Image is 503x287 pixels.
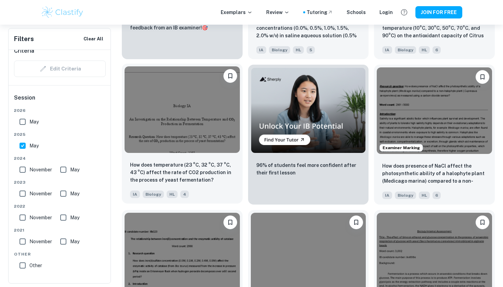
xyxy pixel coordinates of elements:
span: 2024 [14,155,106,161]
h6: Criteria [14,47,34,55]
span: IA [130,191,140,198]
span: May [29,118,39,126]
img: Biology IA example thumbnail: How does presence of NaCl affect the pho [377,67,492,154]
span: Biology [143,191,164,198]
span: HL [167,191,178,198]
a: Please log in to bookmark exemplarsHow does temperature (23 °C, 32 °C, 37 °C, 43 °C) affect the r... [122,65,243,204]
span: IA [382,192,392,199]
img: Thumbnail [251,67,366,153]
a: Thumbnail96% of students feel more confident after their first lesson [248,65,369,204]
span: IA [256,46,266,54]
img: Clastify logo [41,5,84,19]
span: 5 [307,46,315,54]
p: 96% of students feel more confident after their first lesson [256,161,361,177]
button: Help and Feedback [398,6,410,18]
span: Biology [395,46,416,54]
a: Tutoring [307,9,333,16]
p: How do varying acetylsalicylic acid concentrations (0.0%, 0.5%, 1.0%, 1.5%, 2.0% w/v) in saline a... [256,17,361,40]
button: JOIN FOR FREE [415,6,462,18]
h6: Filters [14,34,34,44]
span: May [70,166,79,173]
button: Please log in to bookmark exemplars [476,70,489,84]
span: May [70,214,79,221]
span: 4 [180,191,189,198]
span: Other [14,251,106,257]
p: Exemplars [221,9,253,16]
span: HL [293,46,304,54]
button: Please log in to bookmark exemplars [476,216,489,229]
div: Criteria filters are unavailable when searching by topic [14,61,106,77]
h6: Session [14,94,106,107]
span: 2025 [14,131,106,138]
span: November [29,214,52,221]
p: How does presence of NaCl affect the photosynthetic ability of a halophyte plant (Medicago marina... [382,162,487,185]
span: May [70,190,79,197]
p: What is the effect of increasing temperature (10°C, 30°C, 50°C, 70°C, and 90°C) on the antioxidan... [382,17,487,40]
span: HL [419,192,430,199]
span: IA [382,46,392,54]
span: May [70,238,79,245]
button: Please log in to bookmark exemplars [223,216,237,229]
span: 2022 [14,203,106,209]
img: Biology IA example thumbnail: How does temperature (23 °C, 32 °C, 37 ° [125,66,240,153]
span: HL [419,46,430,54]
span: Other [29,262,42,269]
span: Biology [395,192,416,199]
span: November [29,238,52,245]
span: 2023 [14,179,106,185]
span: 6 [433,46,441,54]
span: 2026 [14,107,106,114]
span: 6 [433,192,441,199]
span: November [29,166,52,173]
span: 🎯 [202,25,208,30]
span: Biology [269,46,290,54]
button: Clear All [82,34,105,44]
button: Please log in to bookmark exemplars [223,69,237,83]
a: Examiner MarkingPlease log in to bookmark exemplarsHow does presence of NaCl affect the photosynt... [374,65,495,204]
p: Review [266,9,289,16]
a: Schools [347,9,366,16]
a: Login [379,9,393,16]
span: 2021 [14,227,106,233]
button: Please log in to bookmark exemplars [349,216,363,229]
span: Examiner Marking [380,145,423,151]
p: How does temperature (23 °C, 32 °C, 37 °C, 43 °C) affect the rate of CO2 production in the proces... [130,161,234,184]
span: May [29,142,39,149]
span: November [29,190,52,197]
